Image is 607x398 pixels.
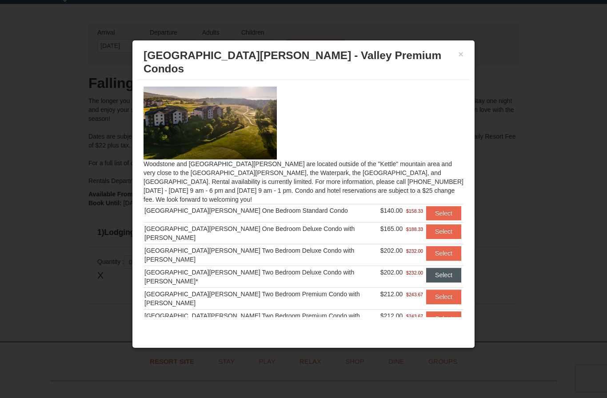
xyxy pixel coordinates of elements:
[380,291,403,298] span: $212.00
[426,246,461,260] button: Select
[426,290,461,304] button: Select
[380,207,403,214] span: $140.00
[406,312,423,321] span: $243.67
[406,207,423,215] span: $158.33
[144,49,441,75] span: [GEOGRAPHIC_DATA][PERSON_NAME] - Valley Premium Condos
[144,206,379,215] div: [GEOGRAPHIC_DATA][PERSON_NAME] One Bedroom Standard Condo
[144,311,379,329] div: [GEOGRAPHIC_DATA][PERSON_NAME] Two Bedroom Premium Condo with [PERSON_NAME]*
[380,312,403,319] span: $212.00
[380,247,403,254] span: $202.00
[426,268,461,282] button: Select
[406,290,423,299] span: $243.67
[137,80,470,317] div: Woodstone and [GEOGRAPHIC_DATA][PERSON_NAME] are located outside of the "Kettle" mountain area an...
[380,269,403,276] span: $202.00
[144,246,379,264] div: [GEOGRAPHIC_DATA][PERSON_NAME] Two Bedroom Deluxe Condo with [PERSON_NAME]
[406,225,423,234] span: $188.33
[380,225,403,232] span: $165.00
[144,87,277,159] img: 19219041-4-ec11c166.jpg
[144,268,379,286] div: [GEOGRAPHIC_DATA][PERSON_NAME] Two Bedroom Deluxe Condo with [PERSON_NAME]*
[426,224,461,239] button: Select
[458,50,463,59] button: ×
[406,247,423,255] span: $232.00
[426,206,461,220] button: Select
[144,224,379,242] div: [GEOGRAPHIC_DATA][PERSON_NAME] One Bedroom Deluxe Condo with [PERSON_NAME]
[144,290,379,307] div: [GEOGRAPHIC_DATA][PERSON_NAME] Two Bedroom Premium Condo with [PERSON_NAME]
[426,311,461,326] button: Select
[406,268,423,277] span: $232.00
